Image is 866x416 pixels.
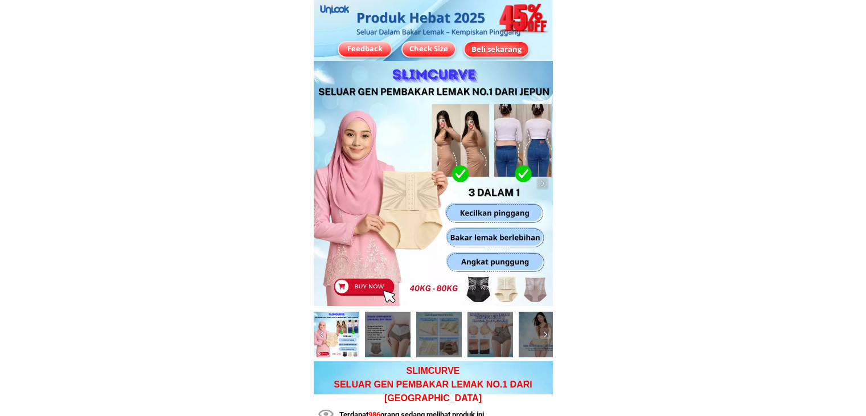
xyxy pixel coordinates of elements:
[540,329,551,340] img: navigation
[314,364,553,405] p: SLIMCURVE SELUAR GEN PEMBAKAR LEMAK NO.1 DARI [GEOGRAPHIC_DATA]
[465,43,528,55] div: Beli sekarang
[403,43,455,55] div: Check Size
[339,43,391,55] div: Feedback
[317,329,328,340] img: navigation
[537,178,548,189] img: navigation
